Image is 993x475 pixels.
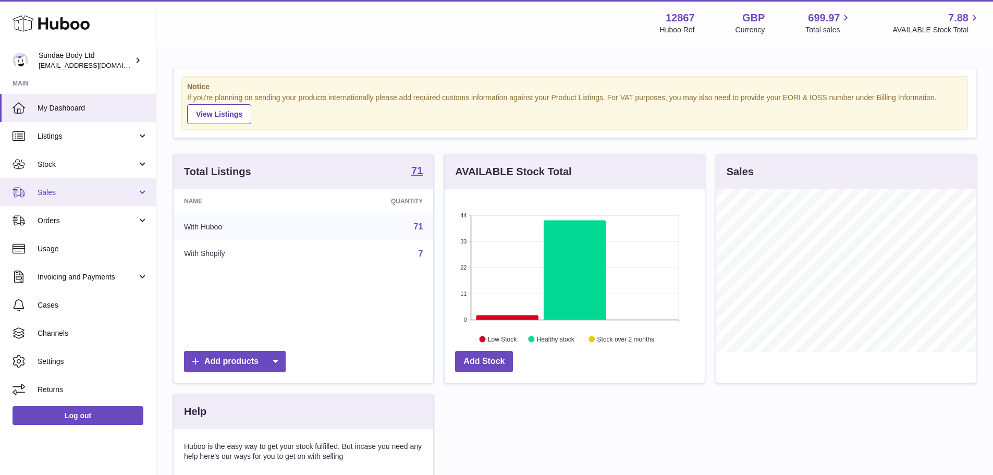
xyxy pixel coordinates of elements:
[38,385,148,395] span: Returns
[461,238,467,245] text: 33
[184,442,423,461] p: Huboo is the easy way to get your stock fulfilled. But incase you need any help here's our ways f...
[411,165,423,176] strong: 71
[184,351,286,372] a: Add products
[174,189,314,213] th: Name
[455,351,513,372] a: Add Stock
[39,61,153,69] span: [EMAIL_ADDRESS][DOMAIN_NAME]
[455,165,571,179] h3: AVAILABLE Stock Total
[187,104,251,124] a: View Listings
[597,335,654,343] text: Stock over 2 months
[38,103,148,113] span: My Dashboard
[666,11,695,25] strong: 12867
[461,212,467,218] text: 44
[537,335,575,343] text: Healthy stock
[805,25,852,35] span: Total sales
[488,335,517,343] text: Low Stock
[187,93,962,124] div: If you're planning on sending your products internationally please add required customs informati...
[461,290,467,297] text: 11
[38,272,137,282] span: Invoicing and Payments
[38,216,137,226] span: Orders
[805,11,852,35] a: 699.97 Total sales
[464,316,467,323] text: 0
[39,51,132,70] div: Sundae Body Ltd
[660,25,695,35] div: Huboo Ref
[808,11,840,25] span: 699.97
[727,165,754,179] h3: Sales
[38,328,148,338] span: Channels
[13,406,143,425] a: Log out
[13,53,28,68] img: internalAdmin-12867@internal.huboo.com
[38,244,148,254] span: Usage
[184,165,251,179] h3: Total Listings
[742,11,765,25] strong: GBP
[38,357,148,367] span: Settings
[314,189,434,213] th: Quantity
[187,82,962,92] strong: Notice
[735,25,765,35] div: Currency
[184,405,206,419] h3: Help
[892,11,980,35] a: 7.88 AVAILABLE Stock Total
[892,25,980,35] span: AVAILABLE Stock Total
[461,264,467,271] text: 22
[948,11,969,25] span: 7.88
[418,249,423,258] a: 7
[38,188,137,198] span: Sales
[411,165,423,178] a: 71
[38,160,137,169] span: Stock
[174,213,314,240] td: With Huboo
[174,240,314,267] td: With Shopify
[38,300,148,310] span: Cases
[38,131,137,141] span: Listings
[414,222,423,231] a: 71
